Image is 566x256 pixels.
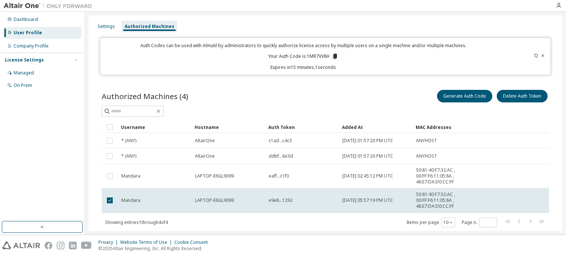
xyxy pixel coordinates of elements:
span: [DATE] 01:57:20 PM UTC [342,138,393,144]
span: c1ad...c4c3 [269,138,292,144]
div: Cookie Consent [174,239,212,245]
img: Altair One [4,2,96,10]
img: youtube.svg [81,242,92,249]
div: Managed [14,70,34,76]
div: Added At [342,121,410,133]
span: Mandara [121,197,140,203]
p: © 2025 Altair Engineering, Inc. All Rights Reserved. [98,245,212,252]
div: On Prem [14,83,32,88]
p: Expires in 15 minutes, 1 seconds [105,64,502,70]
span: ANYHOST [416,153,437,159]
img: facebook.svg [45,242,52,249]
span: Showing entries 1 through 4 of 4 [105,219,168,225]
button: 10 [443,220,453,225]
span: LAPTOP-E6GL9099 [195,173,234,179]
div: Username [121,121,189,133]
div: Website Terms of Use [120,239,174,245]
div: Company Profile [14,43,49,49]
span: [DATE] 01:57:20 PM UTC [342,153,393,159]
span: * (ANY) [121,153,136,159]
p: Auth Codes can be used with Almutil by administrators to quickly authorize license access by mult... [105,42,502,49]
div: MAC Addresses [416,121,468,133]
img: instagram.svg [57,242,64,249]
p: Your Auth Code is: 1MR7VV8H [268,53,338,60]
span: * (ANY) [121,138,136,144]
img: altair_logo.svg [2,242,40,249]
span: AltairOne [195,138,215,144]
button: Generate Auth Code [437,90,492,102]
span: LAPTOP-E6GL9099 [195,197,234,203]
img: linkedin.svg [69,242,77,249]
span: e9e8...1292 [269,197,293,203]
div: Dashboard [14,17,38,22]
span: Items per page [406,218,455,227]
div: Privacy [98,239,120,245]
div: User Profile [14,30,42,36]
span: Page n. [462,218,497,227]
div: Auth Token [268,121,336,133]
span: [DATE] 02:45:12 PM UTC [342,173,393,179]
div: License Settings [5,57,44,63]
div: Authorized Machines [125,24,174,29]
span: [DATE] 05:57:19 PM UTC [342,197,393,203]
span: 50:81:40:F7:32:AC , 00:FF:F6:11:05:8A , 48:E7:DA:D0:CC:FF [416,167,468,185]
span: Authorized Machines (4) [102,91,188,101]
span: eaff...c1f0 [269,173,289,179]
div: Settings [98,24,115,29]
button: Delete Auth Token [497,90,548,102]
span: Mandara [121,173,140,179]
span: 50:81:40:F7:32:AC , 00:FF:F6:11:05:8A , 48:E7:DA:D0:CC:FF [416,192,468,209]
div: Hostname [195,121,262,133]
span: AltairOne [195,153,215,159]
span: ddbf...6e3d [269,153,293,159]
span: ANYHOST [416,138,437,144]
